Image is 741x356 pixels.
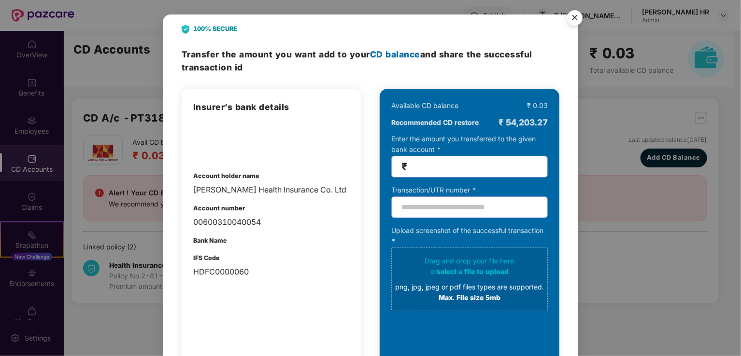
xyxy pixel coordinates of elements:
[437,267,509,275] span: select a file to upload
[182,25,189,34] img: svg+xml;base64,PHN2ZyB4bWxucz0iaHR0cDovL3d3dy53My5vcmcvMjAwMC9zdmciIHdpZHRoPSIyNCIgaGVpZ2h0PSIyOC...
[275,49,420,59] span: you want add to your
[527,100,548,111] div: ₹ 0.03
[193,237,227,244] b: Bank Name
[395,266,544,277] div: or
[391,100,458,111] div: Available CD balance
[499,116,548,129] div: ₹ 54,203.27
[401,161,407,172] span: ₹
[193,184,350,196] div: [PERSON_NAME] Health Insurance Co. Ltd
[561,5,587,31] button: Close
[193,172,259,179] b: Account holder name
[395,256,544,303] div: Drag and drop your file here
[391,134,548,178] div: Enter the amount you transferred to the given bank account *
[193,254,220,261] b: IFS Code
[193,205,245,212] b: Account number
[193,24,237,34] b: 100% SECURE
[395,282,544,292] div: png, jpg, jpeg or pdf files types are supported.
[193,123,243,157] img: login
[370,49,420,59] span: CD balance
[391,185,548,195] div: Transaction/UTR number *
[395,292,544,303] div: Max. File size 5mb
[182,48,559,74] h3: Transfer the amount and share the successful transaction id
[193,216,350,228] div: 00600310040054
[561,6,588,33] img: svg+xml;base64,PHN2ZyB4bWxucz0iaHR0cDovL3d3dy53My5vcmcvMjAwMC9zdmciIHdpZHRoPSI1NiIgaGVpZ2h0PSI1Ni...
[193,266,350,278] div: HDFC0000060
[391,117,479,128] b: Recommended CD restore
[193,100,350,114] h3: Insurer’s bank details
[391,225,548,311] div: Upload screenshot of the successful transaction *
[392,248,547,311] span: Drag and drop your file hereorselect a file to uploadpng, jpg, jpeg or pdf files types are suppor...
